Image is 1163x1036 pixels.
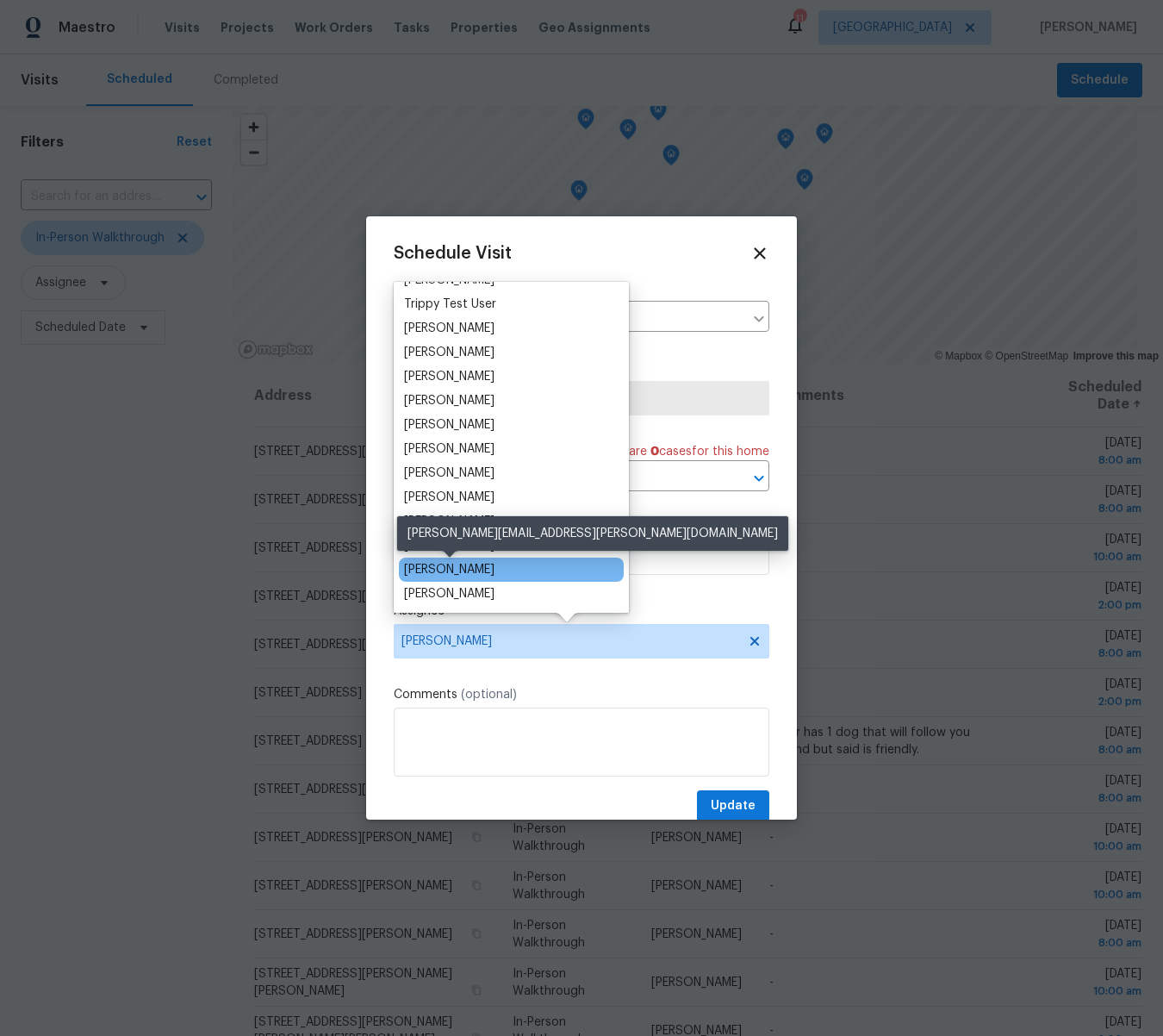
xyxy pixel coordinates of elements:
div: [PERSON_NAME] [404,368,494,385]
button: Open [747,466,771,490]
div: [PERSON_NAME] [404,416,494,434]
span: Update [711,796,756,817]
span: Close [750,244,769,263]
label: Comments [394,686,769,703]
div: [PERSON_NAME] [404,465,494,482]
span: 0 [650,446,659,458]
span: [PERSON_NAME] [401,634,739,648]
span: (optional) [461,689,517,701]
div: [PERSON_NAME][EMAIL_ADDRESS][PERSON_NAME][DOMAIN_NAME] [397,516,788,551]
div: [PERSON_NAME] [404,440,494,458]
div: [PERSON_NAME] [404,392,494,409]
span: Schedule Visit [394,245,512,262]
div: [PERSON_NAME] [404,585,494,602]
button: Update [697,790,769,822]
div: [PERSON_NAME] [404,561,494,578]
div: [PERSON_NAME] [404,344,494,361]
span: There are case s for this home [596,443,769,460]
div: [PERSON_NAME] [404,513,494,530]
div: Trippy Test User [404,296,496,313]
div: [PERSON_NAME] [404,320,494,337]
div: [PERSON_NAME] [404,489,494,506]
